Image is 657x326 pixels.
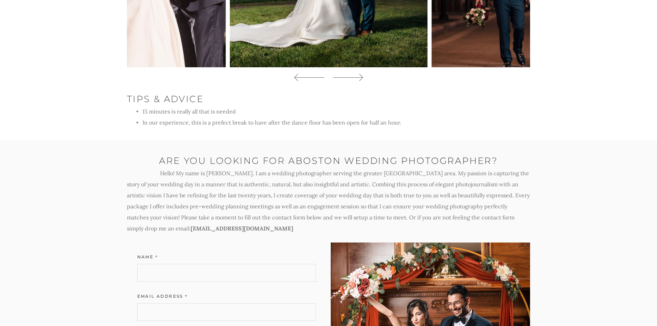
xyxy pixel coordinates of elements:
[159,155,296,166] span: Are you looking for a
[134,117,530,128] li: In our experience, this is a prefect break to have after the dance floor has been open for half a...
[137,254,154,260] label: Name
[127,93,204,105] span: Tips & Advice
[296,155,498,166] a: Boston Wedding Photographer?
[127,170,531,232] span: Hello! My name is [PERSON_NAME]. I am a wedding photographer serving the greater [GEOGRAPHIC_DATA...
[191,225,293,232] strong: [EMAIL_ADDRESS][DOMAIN_NAME]
[137,293,183,299] label: Email address
[134,106,530,117] li: 15 minutes is really all that is needed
